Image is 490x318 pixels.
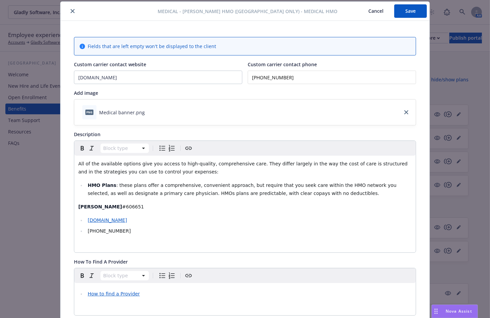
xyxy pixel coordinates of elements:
[88,291,140,296] a: How to find a Provider
[167,271,176,280] button: Numbered list
[158,144,176,153] div: toggle group
[167,144,176,153] button: Numbered list
[78,204,122,209] strong: [PERSON_NAME]
[394,4,427,18] button: Save
[158,271,167,280] button: Bulleted list
[69,7,77,15] button: close
[74,259,128,265] span: How To Find A Provider
[248,71,416,84] input: Add custom carrier contact phone
[87,144,96,153] button: Italic
[74,71,242,84] input: Add custom carrier contact website
[78,161,409,174] span: All of the available options give you access to high-quality, comprehensive care. They differ lar...
[122,204,144,209] span: #606651
[358,4,394,18] button: Cancel
[148,109,153,116] button: download file
[184,144,193,153] button: Create link
[88,183,116,188] strong: HMO Plans
[446,308,472,314] span: Nova Assist
[88,183,398,196] span: : these plans offer a comprehensive, convenient approach, but require that you seek care within t...
[74,61,146,68] span: Custom carrier contact website
[158,271,176,280] div: toggle group
[432,305,478,318] button: Nova Assist
[87,271,96,280] button: Italic
[88,228,131,234] span: [PHONE_NUMBER]
[88,43,216,50] span: Fields that are left empty won't be displayed to the client
[402,108,410,116] a: close
[78,271,87,280] button: Bold
[85,110,93,115] span: png
[78,144,87,153] button: Bold
[74,90,98,96] span: Add image
[432,305,440,318] div: Drag to move
[184,271,193,280] button: Create link
[74,283,416,315] div: editable markdown
[158,8,338,15] span: Medical - [PERSON_NAME] HMO ([GEOGRAPHIC_DATA] Only) - Medical HMO
[100,271,149,280] button: Block type
[99,109,145,116] div: Medical banner.png
[100,144,149,153] button: Block type
[248,61,317,68] span: Custom carrier contact phone
[158,144,167,153] button: Bulleted list
[88,217,127,223] a: [DOMAIN_NAME]
[74,131,100,137] span: Description
[74,156,416,252] div: editable markdown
